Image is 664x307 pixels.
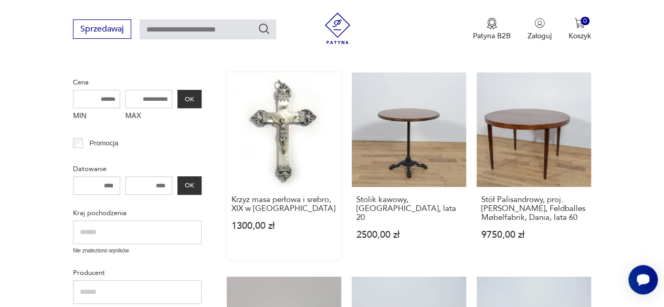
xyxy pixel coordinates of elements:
[227,72,341,260] a: Krzyż masa perłowa i srebro, XIX w FrancjaKrzyż masa perłowa i srebro, XIX w [GEOGRAPHIC_DATA]130...
[473,18,511,41] a: Ikona medaluPatyna B2B
[177,90,202,108] button: OK
[528,31,552,41] p: Zaloguj
[73,163,202,175] p: Datowanie
[73,19,131,39] button: Sprzedawaj
[177,176,202,195] button: OK
[473,18,511,41] button: Patyna B2B
[73,108,120,125] label: MIN
[487,18,497,29] img: Ikona medalu
[481,195,586,222] h3: Stół Palisandrowy, proj. [PERSON_NAME], Feldballes Møbelfabrik, Dania, lata 60
[89,137,118,149] p: Promocja
[477,72,591,260] a: Stół Palisandrowy, proj. K. Kristiansen, Feldballes Møbelfabrik, Dania, lata 60Stół Palisandrowy,...
[231,221,336,230] p: 1300,00 zł
[73,77,202,88] p: Cena
[574,18,585,28] img: Ikona koszyka
[352,72,466,260] a: Stolik kawowy, Wielka Brytania, lata 20Stolik kawowy, [GEOGRAPHIC_DATA], lata 202500,00 zł
[481,230,586,239] p: 9750,00 zł
[73,267,202,279] p: Producent
[568,18,591,41] button: 0Koszyk
[73,247,202,255] p: Nie znaleziono wyników
[73,26,131,34] a: Sprzedawaj
[322,13,353,44] img: Patyna - sklep z meblami i dekoracjami vintage
[356,195,461,222] h3: Stolik kawowy, [GEOGRAPHIC_DATA], lata 20
[528,18,552,41] button: Zaloguj
[581,17,589,26] div: 0
[568,31,591,41] p: Koszyk
[534,18,545,28] img: Ikonka użytkownika
[258,23,270,35] button: Szukaj
[125,108,173,125] label: MAX
[73,207,202,219] p: Kraj pochodzenia
[628,265,658,294] iframe: Smartsupp widget button
[473,31,511,41] p: Patyna B2B
[231,195,336,213] h3: Krzyż masa perłowa i srebro, XIX w [GEOGRAPHIC_DATA]
[356,230,461,239] p: 2500,00 zł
